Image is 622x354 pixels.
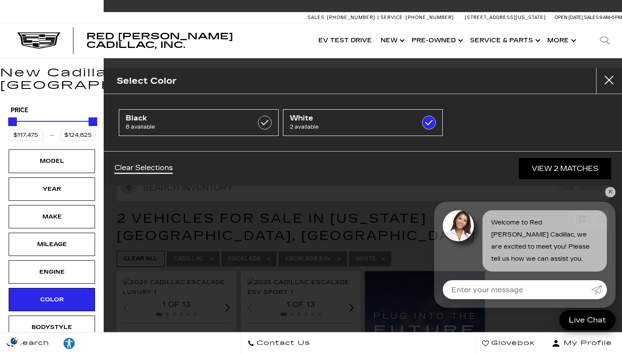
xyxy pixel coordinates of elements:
div: Minimum Price [8,117,17,126]
span: [PHONE_NUMBER] [327,15,375,20]
input: Maximum [60,130,95,141]
button: Open user profile menu [542,332,622,354]
a: Service: [PHONE_NUMBER] [378,15,456,20]
div: Maximum Price [89,117,97,126]
span: 2 available [290,123,414,131]
a: Service & Parts [466,23,543,58]
a: View 2 Matches [519,158,611,179]
span: Sales: [584,15,600,20]
div: Engine [30,267,73,277]
div: Model [30,156,73,166]
span: Glovebox [489,337,535,349]
a: Submit [591,280,607,299]
a: New [376,23,407,58]
a: Black8 available [119,109,279,136]
input: Enter your message [443,280,591,299]
div: Color [30,295,73,304]
div: Mileage [30,240,73,249]
a: [STREET_ADDRESS][US_STATE] [465,15,546,20]
div: EngineEngine [9,260,95,284]
a: Live Chat [559,310,616,330]
a: Glovebox [475,332,542,354]
a: Pre-Owned [407,23,466,58]
button: More [543,23,579,58]
span: Black [126,114,250,123]
span: My Profile [560,337,612,349]
div: ModelModel [9,149,95,173]
span: White [290,114,414,123]
div: Price [8,114,95,141]
h2: Select Color [117,74,177,88]
span: Red [PERSON_NAME] Cadillac, Inc. [86,31,233,50]
div: Welcome to Red [PERSON_NAME] Cadillac, we are excited to meet you! Please tell us how we can assi... [482,210,607,272]
a: White2 available [283,109,443,136]
div: BodystyleBodystyle [9,316,95,339]
span: [PHONE_NUMBER] [406,15,454,20]
div: Year [30,184,73,194]
span: 9 AM-6 PM [600,15,622,20]
a: EV Test Drive [314,23,376,58]
div: ColorColor [9,288,95,311]
a: Red [PERSON_NAME] Cadillac, Inc. [86,32,305,49]
img: Agent profile photo [443,210,474,241]
h5: Price [11,107,93,114]
input: Minimum [8,130,43,141]
div: Make [30,212,73,221]
span: Open [DATE] [555,15,583,20]
section: Click to Open Cookie Consent Modal [4,336,24,345]
a: Sales: [PHONE_NUMBER] [308,15,378,20]
a: Explore your accessibility options [56,332,83,354]
div: MileageMileage [9,233,95,256]
a: Contact Us [241,332,317,354]
span: Live Chat [565,315,610,325]
img: Cadillac Dark Logo with Cadillac White Text [17,32,60,49]
img: Opt-Out Icon [4,336,24,345]
span: Contact Us [254,337,310,349]
div: Explore your accessibility options [56,337,82,350]
a: Clear Selections [114,164,173,174]
span: Service: [381,15,404,20]
button: close [596,68,622,94]
span: Search [13,337,49,349]
div: MakeMake [9,205,95,228]
div: Bodystyle [30,322,73,332]
span: Sales: [308,15,326,20]
div: YearYear [9,177,95,201]
span: 8 available [126,123,250,131]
